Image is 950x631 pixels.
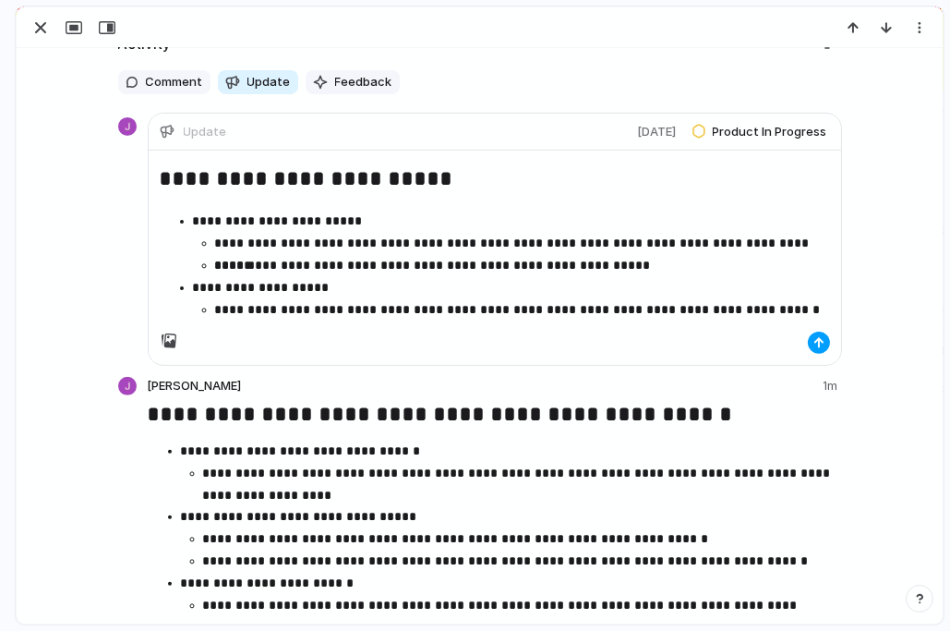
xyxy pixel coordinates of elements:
span: [DATE] [637,123,676,141]
button: Product In Progress [689,115,838,147]
span: 1m [824,377,842,399]
span: [PERSON_NAME] [148,377,242,395]
button: [DATE] [631,120,679,144]
span: Update [247,73,291,91]
span: Feedback [335,73,392,91]
button: Feedback [306,70,400,94]
span: Comment [146,73,203,91]
span: Product In Progress [713,123,827,141]
button: Comment [118,70,210,94]
button: Update [218,70,298,94]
